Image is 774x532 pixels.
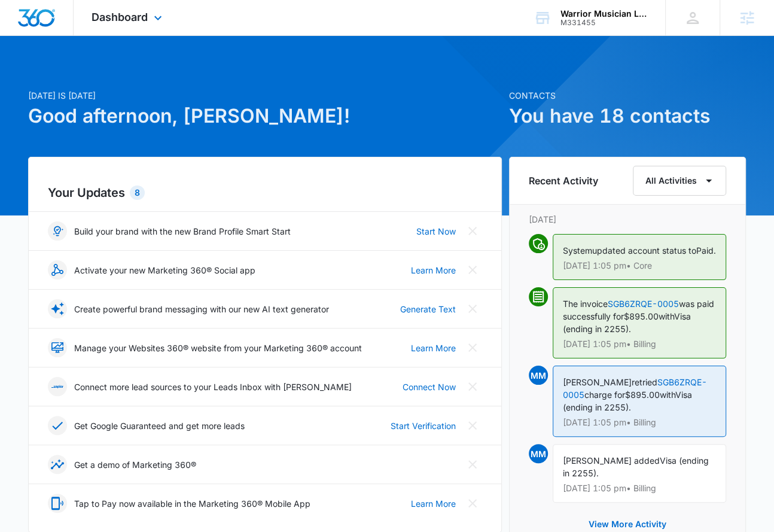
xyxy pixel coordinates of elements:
[403,381,456,393] a: Connect Now
[411,342,456,354] a: Learn More
[563,299,608,309] span: The invoice
[74,497,310,510] p: Tap to Pay now available in the Marketing 360® Mobile App
[696,245,716,256] span: Paid.
[608,299,679,309] a: SGB6ZRQE-0005
[624,311,659,321] span: $895.00
[509,102,746,130] h1: You have 18 contacts
[28,89,502,102] p: [DATE] is [DATE]
[529,213,726,226] p: [DATE]
[563,418,716,427] p: [DATE] 1:05 pm • Billing
[411,497,456,510] a: Learn More
[463,221,482,241] button: Close
[463,455,482,474] button: Close
[74,225,291,238] p: Build your brand with the new Brand Profile Smart Start
[560,9,648,19] div: account name
[400,303,456,315] a: Generate Text
[463,494,482,513] button: Close
[463,299,482,318] button: Close
[625,390,660,400] span: $895.00
[509,89,746,102] p: Contacts
[529,366,548,385] span: MM
[74,303,329,315] p: Create powerful brand messaging with our new AI text generator
[659,311,674,321] span: with
[633,166,726,196] button: All Activities
[529,444,548,463] span: MM
[28,102,502,130] h1: Good afternoon, [PERSON_NAME]!
[463,416,482,435] button: Close
[48,184,482,202] h2: Your Updates
[563,340,716,348] p: [DATE] 1:05 pm • Billing
[463,338,482,357] button: Close
[529,174,598,188] h6: Recent Activity
[563,484,716,493] p: [DATE] 1:05 pm • Billing
[632,377,657,387] span: retried
[74,458,196,471] p: Get a demo of Marketing 360®
[560,19,648,27] div: account id
[130,186,145,200] div: 8
[74,264,255,276] p: Activate your new Marketing 360® Social app
[391,419,456,432] a: Start Verification
[563,245,592,256] span: System
[74,381,352,393] p: Connect more lead sources to your Leads Inbox with [PERSON_NAME]
[463,260,482,279] button: Close
[563,262,716,270] p: [DATE] 1:05 pm • Core
[584,390,625,400] span: charge for
[563,377,632,387] span: [PERSON_NAME]
[592,245,696,256] span: updated account status to
[92,11,148,23] span: Dashboard
[74,342,362,354] p: Manage your Websites 360® website from your Marketing 360® account
[411,264,456,276] a: Learn More
[463,377,482,396] button: Close
[563,455,660,466] span: [PERSON_NAME] added
[416,225,456,238] a: Start Now
[74,419,245,432] p: Get Google Guaranteed and get more leads
[660,390,675,400] span: with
